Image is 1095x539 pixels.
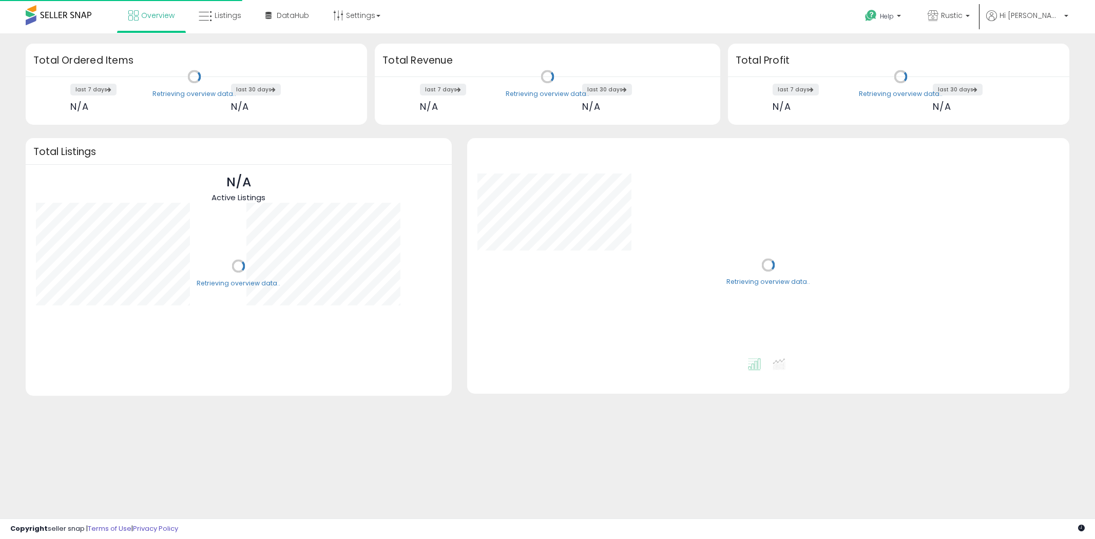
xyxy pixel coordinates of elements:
[141,10,175,21] span: Overview
[215,10,241,21] span: Listings
[277,10,309,21] span: DataHub
[859,89,943,99] div: Retrieving overview data..
[506,89,589,99] div: Retrieving overview data..
[986,10,1068,33] a: Hi [PERSON_NAME]
[880,12,894,21] span: Help
[857,2,911,33] a: Help
[197,279,280,288] div: Retrieving overview data..
[941,10,963,21] span: Rustic
[1000,10,1061,21] span: Hi [PERSON_NAME]
[865,9,877,22] i: Get Help
[152,89,236,99] div: Retrieving overview data..
[726,278,810,287] div: Retrieving overview data..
